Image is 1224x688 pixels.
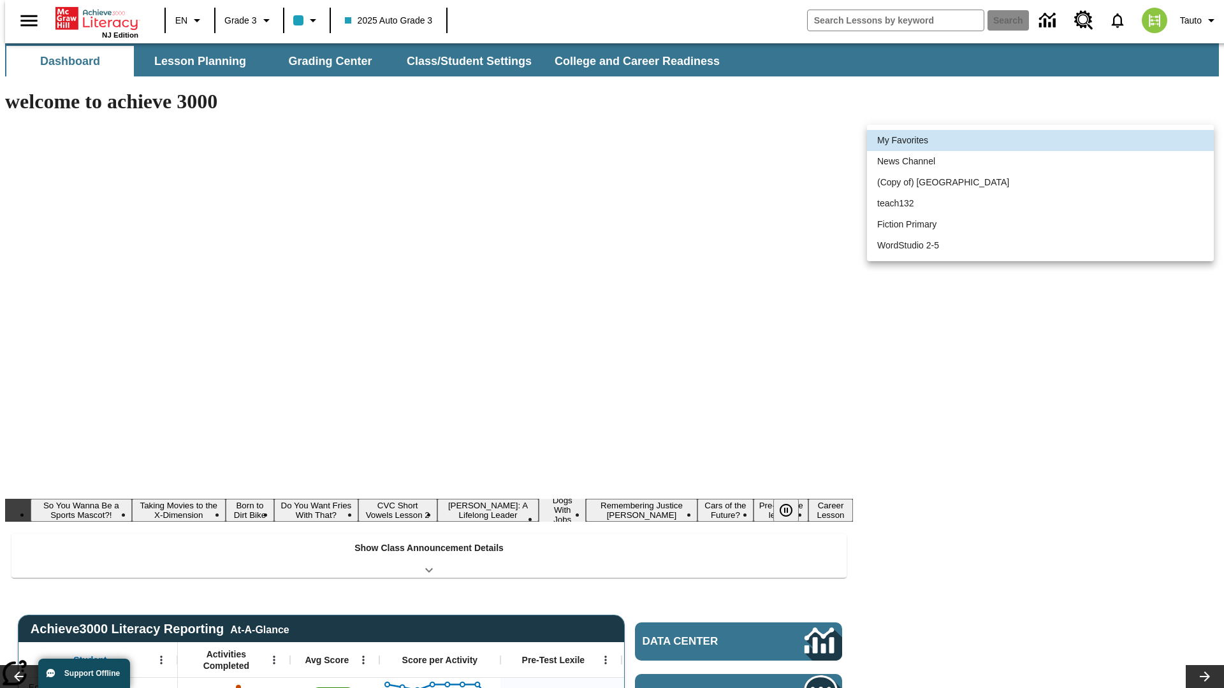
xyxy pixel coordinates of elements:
[867,235,1214,256] li: WordStudio 2-5
[867,214,1214,235] li: Fiction Primary
[867,130,1214,151] li: My Favorites
[867,172,1214,193] li: (Copy of) [GEOGRAPHIC_DATA]
[867,151,1214,172] li: News Channel
[867,193,1214,214] li: teach132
